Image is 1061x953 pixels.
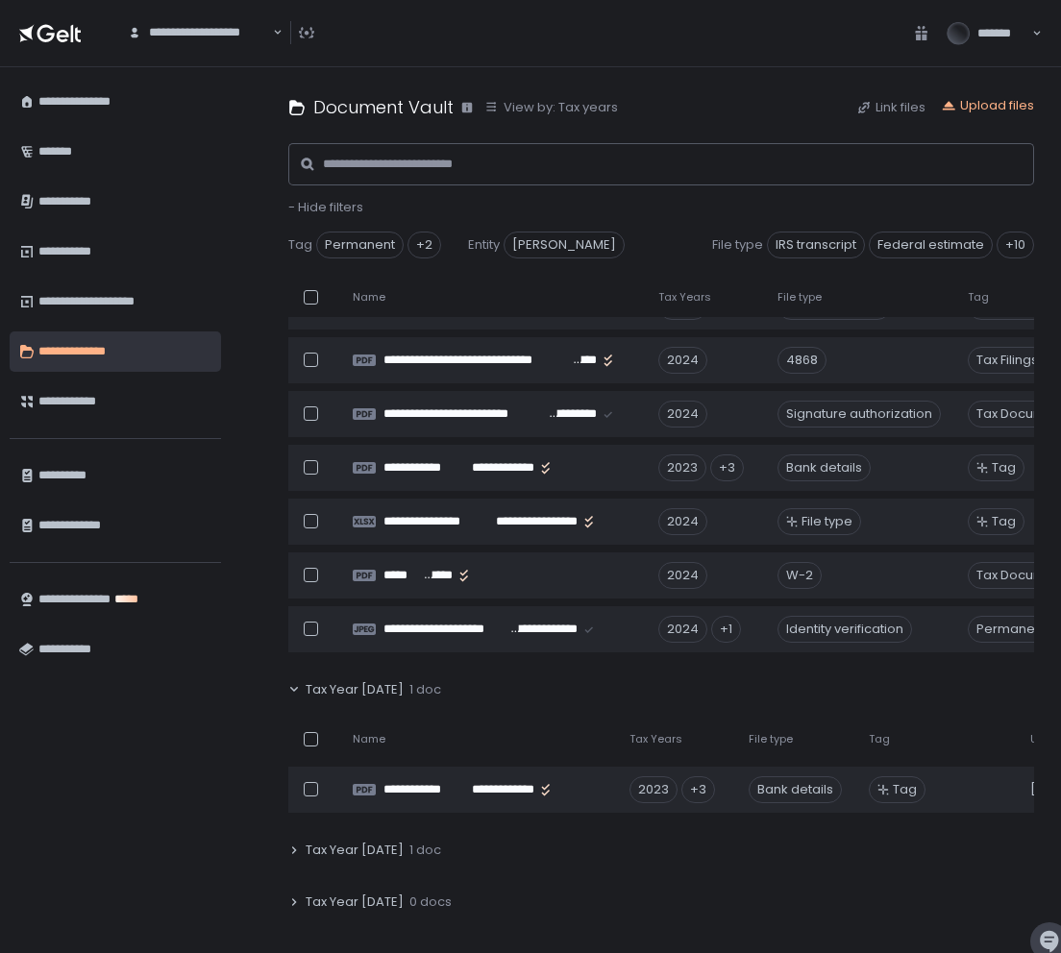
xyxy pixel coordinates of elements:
button: Link files [856,99,925,116]
span: 0 docs [409,893,452,911]
div: +3 [681,776,715,803]
div: +10 [997,232,1034,258]
span: - Hide filters [288,198,363,216]
span: 1 doc [409,842,441,859]
span: Tag [968,290,989,305]
span: Tax Year [DATE] [306,681,404,698]
button: - Hide filters [288,199,363,216]
button: View by: Tax years [484,99,618,116]
span: Tag [893,781,917,798]
div: Bank details [777,454,871,481]
div: 2023 [658,454,706,481]
div: 2024 [658,347,707,374]
span: Tax Year [DATE] [306,842,404,859]
div: 2023 [629,776,678,803]
span: [PERSON_NAME] [504,232,625,258]
div: +2 [407,232,441,258]
span: Permanent [968,616,1055,643]
span: File type [802,513,852,530]
div: Search for option [115,12,283,53]
span: Entity [468,236,500,254]
span: Tax Year [DATE] [306,893,404,911]
div: 2024 [658,562,707,589]
button: Upload files [941,97,1034,114]
span: Tax Years [629,732,682,746]
span: Federal estimate [869,232,993,258]
span: Tag [992,459,1016,476]
div: +3 [710,454,744,481]
span: 1 doc [409,681,441,698]
div: Identity verification [777,616,912,643]
div: 4868 [777,347,827,374]
span: File type [777,290,822,305]
span: File type [712,236,763,254]
span: Tax Years [658,290,711,305]
div: Signature authorization [777,401,941,428]
span: Permanent [316,232,404,258]
div: Bank details [749,776,842,803]
span: Name [353,732,385,746]
div: 2024 [658,401,707,428]
div: 2024 [658,508,707,535]
input: Search for option [270,23,271,42]
span: IRS transcript [767,232,865,258]
span: Name [353,290,385,305]
span: Tag [992,513,1016,530]
div: +1 [711,616,741,643]
h1: Document Vault [313,94,454,120]
span: Tag [869,732,890,746]
span: File type [749,732,793,746]
span: Tax Filings [968,347,1047,374]
div: W-2 [777,562,822,589]
div: 2024 [658,616,707,643]
span: Tag [288,236,312,254]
